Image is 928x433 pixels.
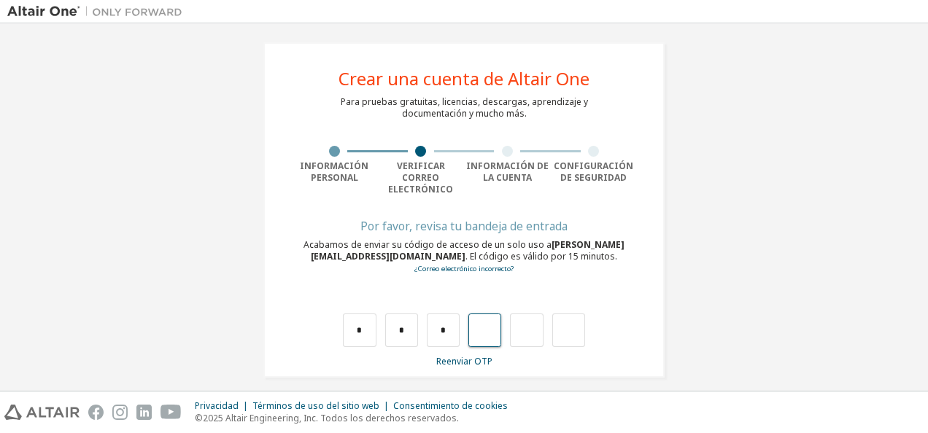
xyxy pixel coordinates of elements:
img: youtube.svg [161,405,182,420]
div: Por favor, revisa tu bandeja de entrada [291,222,637,230]
img: instagram.svg [112,405,128,420]
font: 2025 Altair Engineering, Inc. Todos los derechos reservados. [203,412,459,424]
p: © [195,412,517,424]
img: altair_logo.svg [4,405,80,420]
img: Altair Uno [7,4,190,19]
div: Verificar correo electrónico [378,160,465,195]
a: Go back to the registration form [414,264,514,273]
div: Crear una cuenta de Altair One [339,70,589,87]
div: Configuración de seguridad [551,160,638,184]
div: Para pruebas gratuitas, licencias, descargas, aprendizaje y documentación y mucho más. [341,96,588,120]
div: Consentimiento de cookies [393,400,517,412]
img: linkedin.svg [136,405,152,420]
img: facebook.svg [88,405,104,420]
div: Información de la cuenta [464,160,551,184]
div: Privacidad [195,400,252,412]
a: Reenviar OTP [436,355,492,367]
div: Acabamos de enviar su código de acceso de un solo uso a . El código es válido por 15 minutos. [291,239,637,275]
div: Términos de uso del sitio web [252,400,393,412]
div: Información personal [291,160,378,184]
span: [PERSON_NAME][EMAIL_ADDRESS][DOMAIN_NAME] [311,238,625,262]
